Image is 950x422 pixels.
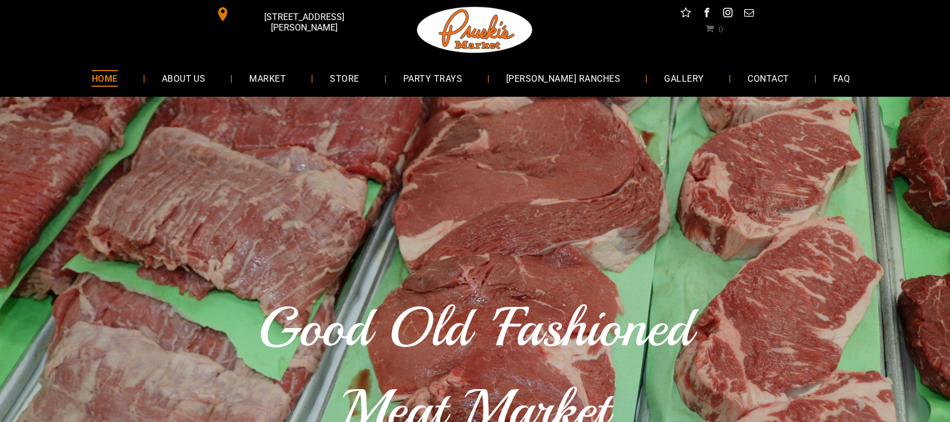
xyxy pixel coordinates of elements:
[489,63,637,93] a: [PERSON_NAME] RANCHES
[719,24,723,33] span: 0
[817,63,867,93] a: FAQ
[387,63,479,93] a: PARTY TRAYS
[208,6,378,23] a: [STREET_ADDRESS][PERSON_NAME]
[731,63,805,93] a: CONTACT
[75,63,135,93] a: HOME
[679,6,693,23] a: Social network
[232,6,376,38] span: [STREET_ADDRESS][PERSON_NAME]
[145,63,222,93] a: ABOUT US
[647,63,720,93] a: GALLERY
[313,63,375,93] a: STORE
[232,63,303,93] a: MARKET
[700,6,714,23] a: facebook
[742,6,756,23] a: email
[721,6,735,23] a: instagram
